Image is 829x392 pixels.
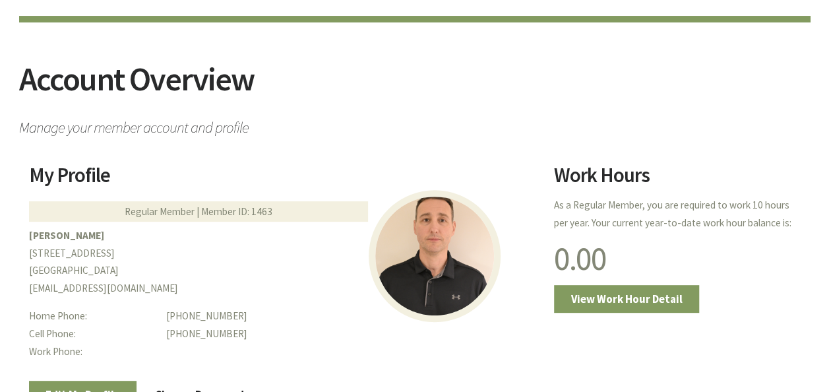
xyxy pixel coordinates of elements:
dt: Work Phone [29,343,156,361]
b: [PERSON_NAME] [29,229,104,242]
dt: Home Phone [29,308,156,325]
h1: 0.00 [554,242,800,275]
dt: Cell Phone [29,325,156,343]
span: Manage your member account and profile [19,112,811,135]
p: [STREET_ADDRESS] [GEOGRAPHIC_DATA] [EMAIL_ADDRESS][DOMAIN_NAME] [29,227,538,298]
dd: [PHONE_NUMBER] [166,325,537,343]
h2: My Profile [29,165,538,195]
h2: Work Hours [554,165,800,195]
a: View Work Hour Detail [554,285,699,313]
dd: [PHONE_NUMBER] [166,308,537,325]
h2: Account Overview [19,63,811,112]
p: As a Regular Member, you are required to work 10 hours per year. Your current year-to-date work h... [554,197,800,232]
div: Regular Member | Member ID: 1463 [29,201,368,222]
